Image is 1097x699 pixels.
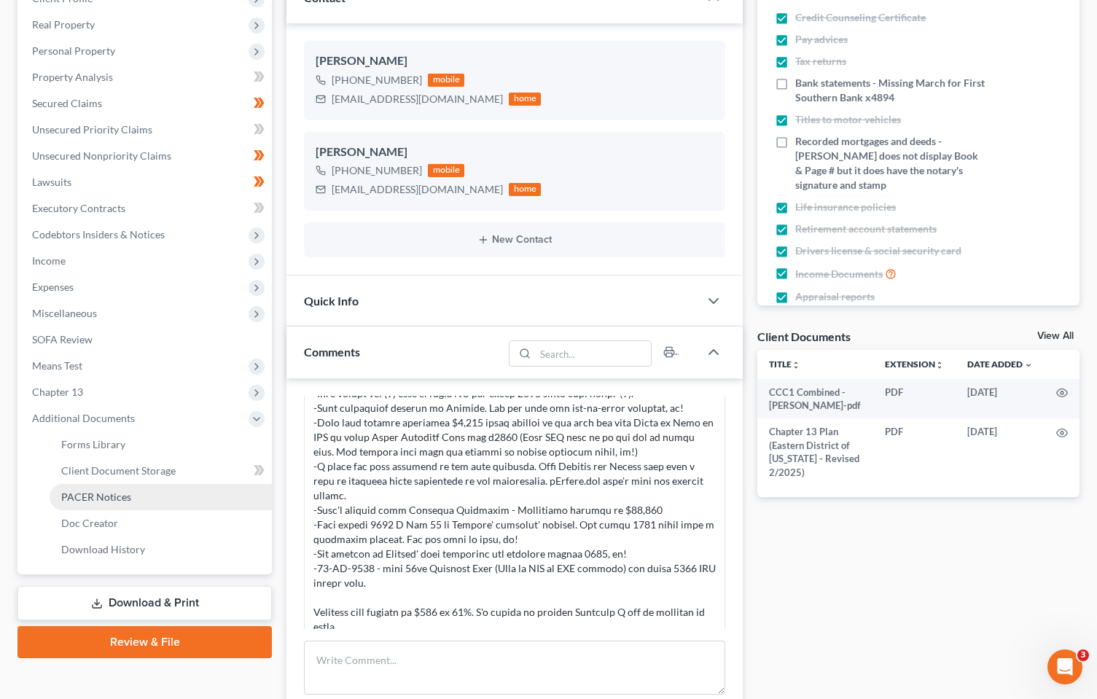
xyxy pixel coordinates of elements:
span: 3 [1077,649,1089,661]
span: Quick Info [304,294,359,308]
span: Property Analysis [32,71,113,83]
i: expand_more [1024,361,1033,370]
div: [EMAIL_ADDRESS][DOMAIN_NAME] [332,92,503,106]
a: Lawsuits [20,169,272,195]
span: Additional Documents [32,412,135,424]
i: unfold_more [935,361,944,370]
span: Download History [61,543,145,555]
span: Life insurance policies [795,200,896,214]
span: Appraisal reports [795,289,875,304]
div: home [509,183,541,196]
span: Secured Claims [32,97,102,109]
span: Retirement account statements [795,222,937,236]
a: PACER Notices [50,484,272,510]
span: Income Documents [795,267,883,281]
span: Comments [304,345,360,359]
span: Recorded mortgages and deeds - [PERSON_NAME] does not display Book & Page # but it does have the ... [795,134,986,192]
span: Real Property [32,18,95,31]
span: Personal Property [32,44,115,57]
div: Loremips Dolorsit Ametc: -Adipis elitsedd. Eiusmod, 0 temp (inc utla etdo). $5,906.54/magnaal. $4... [313,343,716,634]
a: View All [1037,331,1074,341]
td: [DATE] [956,418,1045,485]
span: Pay advices [795,32,848,47]
a: Review & File [17,626,272,658]
div: [PHONE_NUMBER] [332,163,422,178]
span: Chapter 13 [32,386,83,398]
a: Titleunfold_more [769,359,800,370]
input: Search... [536,341,652,366]
div: [EMAIL_ADDRESS][DOMAIN_NAME] [332,182,503,197]
a: Extensionunfold_more [885,359,944,370]
div: home [509,93,541,106]
span: Drivers license & social security card [795,243,961,258]
span: Forms Library [61,438,125,450]
td: PDF [873,418,956,485]
a: Secured Claims [20,90,272,117]
span: Codebtors Insiders & Notices [32,228,165,241]
span: Doc Creator [61,517,118,529]
span: PACER Notices [61,491,131,503]
a: Forms Library [50,431,272,458]
div: mobile [428,164,464,177]
a: Client Document Storage [50,458,272,484]
span: Lawsuits [32,176,71,188]
span: SOFA Review [32,333,93,345]
a: Executory Contracts [20,195,272,222]
span: Unsecured Priority Claims [32,123,152,136]
td: Chapter 13 Plan (Eastern District of [US_STATE] - Revised 2/2025) [757,418,873,485]
span: Bank statements - Missing March for First Southern Bank x4894 [795,76,986,105]
span: Tax returns [795,54,846,69]
td: CCC1 Combined - [PERSON_NAME]-pdf [757,379,873,419]
div: mobile [428,74,464,87]
span: Expenses [32,281,74,293]
a: Unsecured Nonpriority Claims [20,143,272,169]
iframe: Intercom live chat [1047,649,1082,684]
span: Titles to motor vehicles [795,112,901,127]
span: Executory Contracts [32,202,125,214]
span: Income [32,254,66,267]
a: Doc Creator [50,510,272,536]
span: Credit Counseling Certificate [795,10,926,25]
div: [PHONE_NUMBER] [332,73,422,87]
i: unfold_more [792,361,800,370]
a: SOFA Review [20,327,272,353]
div: [PERSON_NAME] [316,144,714,161]
td: [DATE] [956,379,1045,419]
td: PDF [873,379,956,419]
span: Unsecured Nonpriority Claims [32,149,171,162]
span: Means Test [32,359,82,372]
button: New Contact [316,234,714,246]
a: Property Analysis [20,64,272,90]
div: Client Documents [757,329,851,344]
a: Download & Print [17,586,272,620]
div: [PERSON_NAME] [316,52,714,70]
a: Date Added expand_more [967,359,1033,370]
span: Miscellaneous [32,307,97,319]
a: Unsecured Priority Claims [20,117,272,143]
a: Download History [50,536,272,563]
span: Client Document Storage [61,464,176,477]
